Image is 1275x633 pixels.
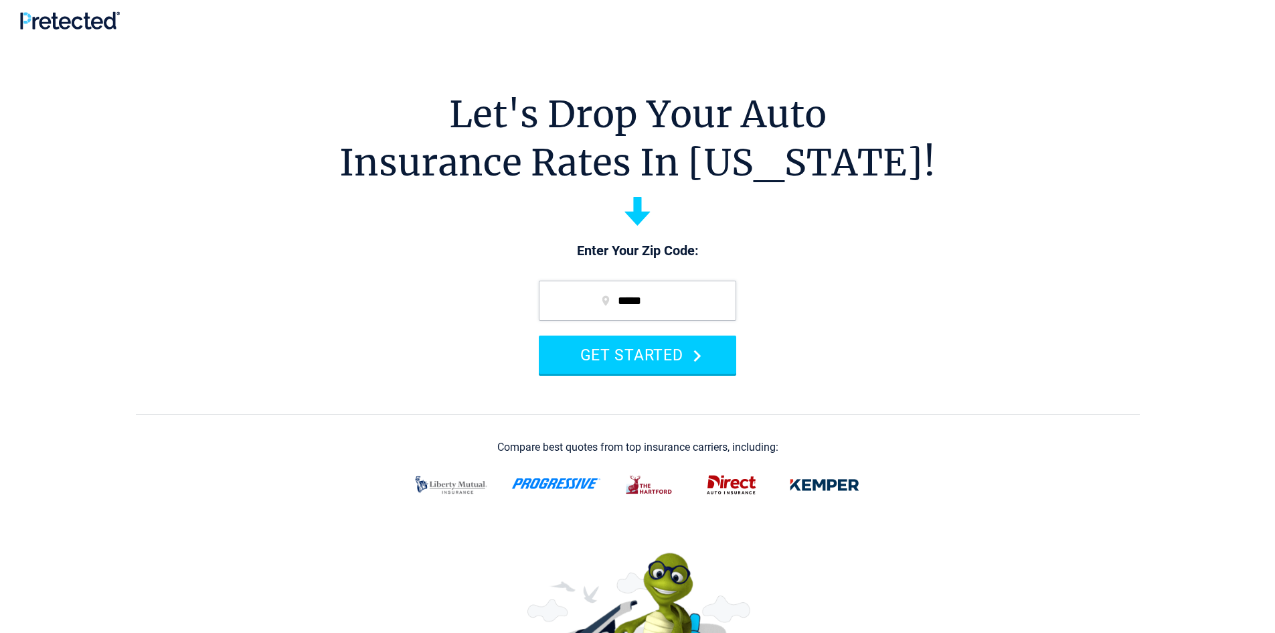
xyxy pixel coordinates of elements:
[339,90,936,187] h1: Let's Drop Your Auto Insurance Rates In [US_STATE]!
[699,468,764,502] img: direct
[525,242,750,261] p: Enter Your Zip Code:
[497,441,778,453] div: Compare best quotes from top insurance carriers, including:
[407,468,495,502] img: liberty
[780,468,869,502] img: kemper
[539,281,736,321] input: zip code
[617,468,683,502] img: thehartford
[511,478,601,489] img: progressive
[20,11,120,29] img: Pretected Logo
[539,336,736,374] button: GET STARTED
